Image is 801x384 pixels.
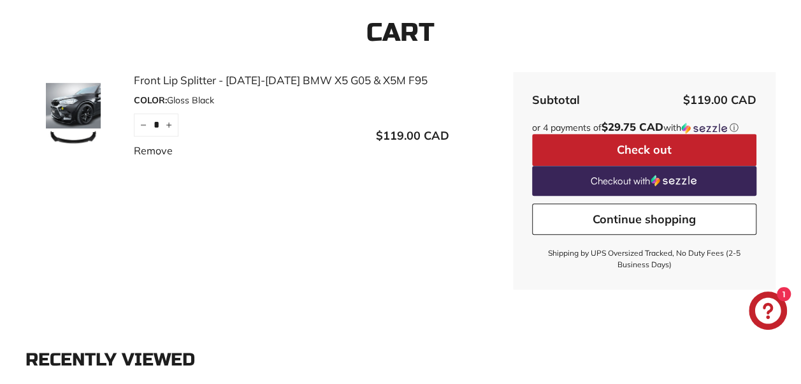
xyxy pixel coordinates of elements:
[532,166,756,196] a: Checkout with
[532,247,756,270] small: Shipping by UPS Oversized Tracked, No Duty Fees (2-5 Business Days)
[532,121,756,134] div: or 4 payments of with
[25,18,776,47] h1: Cart
[134,114,153,137] button: Reduce item quantity by one
[532,203,756,235] a: Continue shopping
[159,114,178,137] button: Increase item quantity by one
[745,292,791,333] inbox-online-store-chat: Shopify online store chat
[134,72,449,89] a: Front Lip Splitter - [DATE]-[DATE] BMW X5 G05 & X5M F95
[602,120,663,133] span: $29.75 CAD
[134,94,167,106] span: COLOR:
[651,175,696,186] img: Sezzle
[681,122,727,134] img: Sezzle
[376,128,449,143] span: $119.00 CAD
[25,350,776,370] div: Recently viewed
[532,134,756,166] button: Check out
[532,121,756,134] div: or 4 payments of$29.75 CADwithSezzle Click to learn more about Sezzle
[683,92,756,107] span: $119.00 CAD
[532,91,580,108] div: Subtotal
[25,83,121,147] img: Front Lip Splitter - 2019-2025 BMW X5 G05 & X5M F95
[134,143,173,158] a: Remove
[134,94,449,107] div: Gloss Black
